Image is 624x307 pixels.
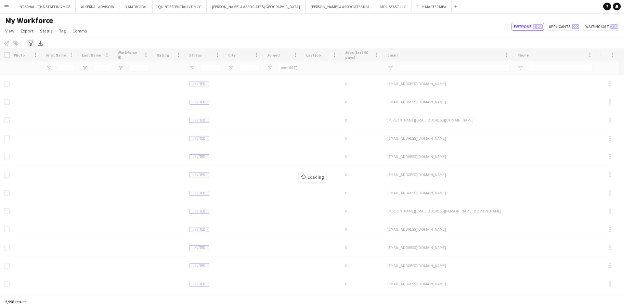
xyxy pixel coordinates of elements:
[547,23,580,31] button: Applicants200
[76,0,120,13] button: ALSERKAL ADVISORY
[5,28,14,34] span: View
[70,27,90,35] a: Comms
[153,0,207,13] button: QUINTESSENTIALLY DMCC
[36,39,44,47] app-action-btn: Export XLSX
[59,28,66,34] span: Tag
[572,24,579,29] span: 200
[610,24,617,29] span: 213
[21,28,33,34] span: Export
[411,0,452,13] button: FILM MASTER MEA
[37,27,55,35] a: Status
[583,23,619,31] button: Waiting list213
[120,0,153,13] button: 3 AM DIGITAL
[375,0,411,13] button: MDL BEAST LLC
[72,28,87,34] span: Comms
[27,39,35,47] app-action-btn: Advanced filters
[299,172,326,182] span: Loading
[57,27,69,35] a: Tag
[13,0,76,13] button: INTERNAL - THA STAFFING HIRE
[5,16,53,25] span: My Workforce
[533,24,543,29] span: 5,998
[207,0,305,13] button: [PERSON_NAME] & ASSOCIATES [GEOGRAPHIC_DATA]
[512,23,544,31] button: Everyone5,998
[40,28,53,34] span: Status
[3,27,17,35] a: View
[305,0,375,13] button: [PERSON_NAME] & ASSOCIATES KSA
[18,27,36,35] a: Export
